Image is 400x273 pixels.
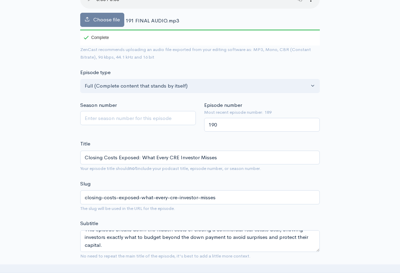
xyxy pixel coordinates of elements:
[204,109,320,116] small: Most recent episode number: 189
[84,36,109,40] div: Complete
[80,165,261,171] small: Your episode title should include your podcast title, episode number, or season number.
[80,151,320,165] input: What is the episode's title?
[80,30,110,45] div: Complete
[80,47,311,60] small: ZenCast recommends uploading an audio file exported from your editing software as: MP3, Mono, CBR...
[204,118,320,132] input: Enter episode number
[80,253,251,259] small: No need to repeat the main title of the episode, it's best to add a little more context.
[80,140,90,148] label: Title
[93,16,120,23] span: Choose file
[80,111,196,125] input: Enter season number for this episode
[129,165,137,171] strong: not
[80,205,175,211] small: The slug will be used in the URL for the episode.
[80,101,117,109] label: Season number
[80,190,320,204] input: title-of-episode
[80,220,98,228] label: Subtitle
[126,17,179,24] span: 191 FINAL AUDIO.mp3
[80,79,320,93] button: Full (Complete content that stands by itself)
[85,82,309,90] div: Full (Complete content that stands by itself)
[204,101,242,109] label: Episode number
[80,180,91,188] label: Slug
[80,69,110,77] label: Episode type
